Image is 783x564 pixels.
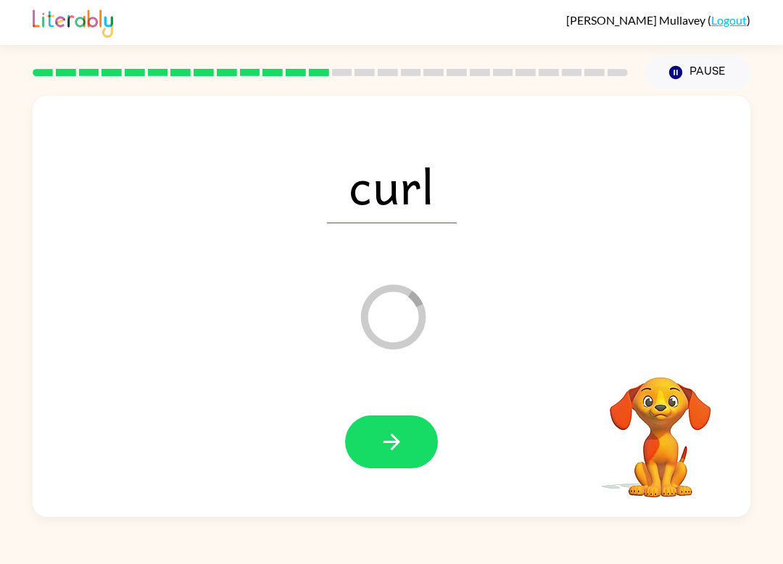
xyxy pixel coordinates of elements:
[645,56,750,89] button: Pause
[566,13,750,27] div: ( )
[327,148,457,223] span: curl
[588,354,733,499] video: Your browser must support playing .mp4 files to use Literably. Please try using another browser.
[33,6,113,38] img: Literably
[566,13,708,27] span: [PERSON_NAME] Mullavey
[711,13,747,27] a: Logout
